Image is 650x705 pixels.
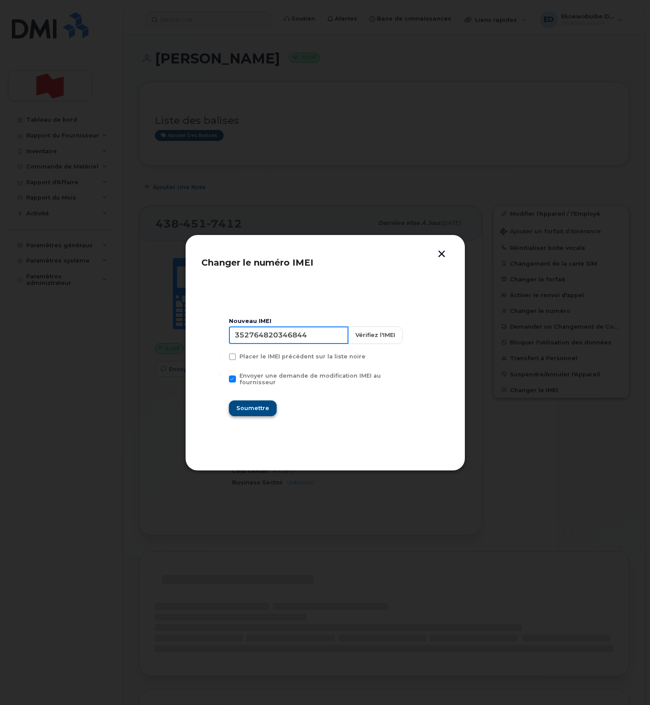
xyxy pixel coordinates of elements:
button: Vérifiez l'IMEI [348,326,403,344]
span: Soumettre [236,404,269,412]
div: Nouveau IMEI [229,318,422,325]
input: Placer le IMEI précédent sur la liste noire [218,353,223,358]
span: Changer le numéro IMEI [201,257,313,268]
button: Soumettre [229,400,277,416]
input: Envoyer une demande de modification IMEI au fournisseur [218,372,223,377]
span: Placer le IMEI précédent sur la liste noire [239,353,365,360]
span: Envoyer une demande de modification IMEI au fournisseur [239,372,381,386]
